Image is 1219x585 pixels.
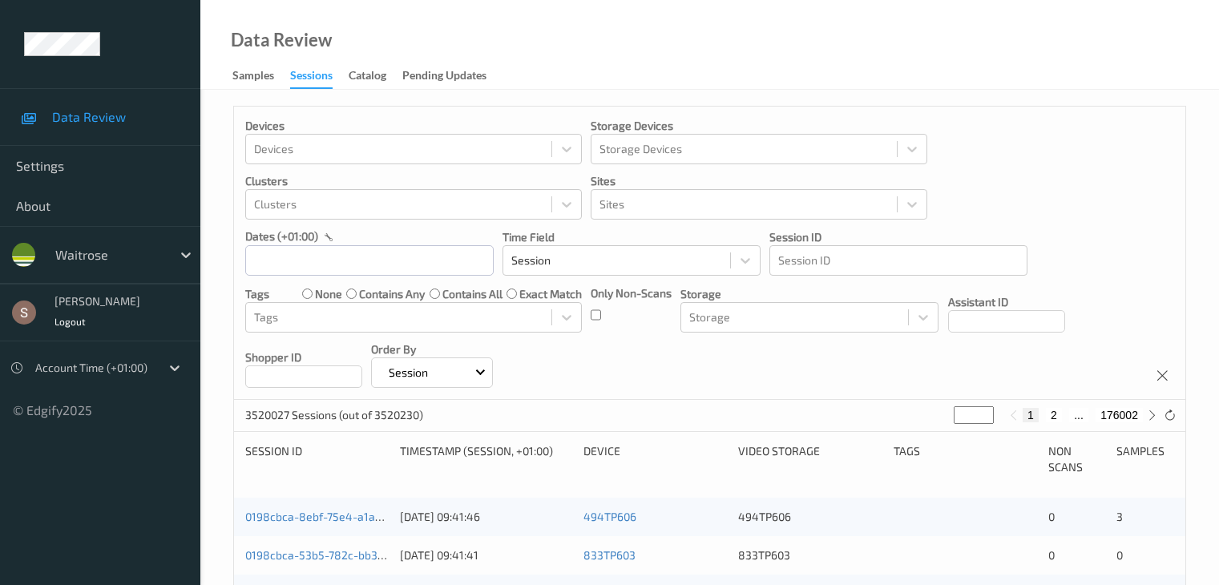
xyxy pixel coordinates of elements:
p: Session [383,365,434,381]
p: Session ID [769,229,1027,245]
p: Sites [591,173,927,189]
p: Time Field [503,229,761,245]
p: Clusters [245,173,582,189]
label: none [315,286,342,302]
div: Non Scans [1048,443,1106,475]
p: Order By [371,341,493,357]
p: Assistant ID [948,294,1065,310]
button: 176002 [1096,408,1143,422]
div: Catalog [349,67,386,87]
a: Catalog [349,65,402,87]
div: Timestamp (Session, +01:00) [400,443,572,475]
div: Samples [232,67,274,87]
label: contains any [359,286,425,302]
p: 3520027 Sessions (out of 3520230) [245,407,423,423]
label: exact match [519,286,582,302]
div: Tags [894,443,1037,475]
p: Only Non-Scans [591,285,672,301]
p: Devices [245,118,582,134]
div: Data Review [231,32,332,48]
div: 494TP606 [738,509,882,525]
p: Shopper ID [245,349,362,365]
p: Storage Devices [591,118,927,134]
a: 0198cbca-53b5-782c-bb32-d6a65df4f0eb [245,548,462,562]
a: Pending Updates [402,65,503,87]
p: dates (+01:00) [245,228,318,244]
div: Sessions [290,67,333,89]
div: Device [583,443,727,475]
div: 833TP603 [738,547,882,563]
a: 833TP603 [583,548,636,562]
div: Pending Updates [402,67,486,87]
span: 3 [1116,510,1123,523]
div: Video Storage [738,443,882,475]
a: Samples [232,65,290,87]
a: 0198cbca-8ebf-75e4-a1a3-12c173876243 [245,510,459,523]
button: 2 [1046,408,1062,422]
label: contains all [442,286,503,302]
div: Session ID [245,443,389,475]
div: [DATE] 09:41:41 [400,547,572,563]
p: Tags [245,286,269,302]
a: Sessions [290,65,349,89]
button: ... [1069,408,1088,422]
span: 0 [1116,548,1123,562]
a: 494TP606 [583,510,636,523]
div: Samples [1116,443,1174,475]
p: Storage [680,286,938,302]
span: 0 [1048,510,1055,523]
button: 1 [1023,408,1039,422]
div: [DATE] 09:41:46 [400,509,572,525]
span: 0 [1048,548,1055,562]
